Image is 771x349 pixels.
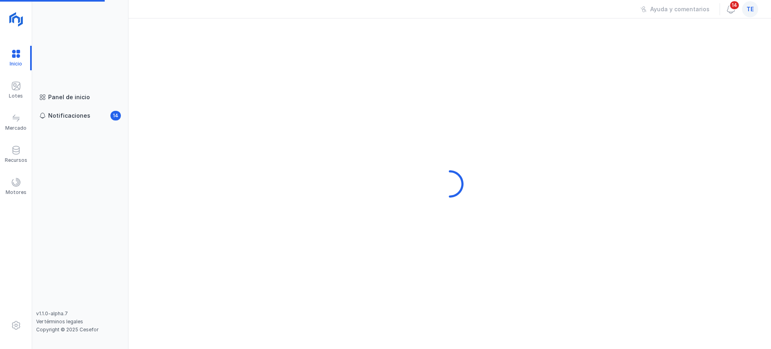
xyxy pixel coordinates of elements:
[48,112,90,120] div: Notificaciones
[729,0,740,10] span: 14
[36,90,124,104] a: Panel de inicio
[5,125,27,131] div: Mercado
[110,111,121,120] span: 14
[747,5,754,13] span: te
[6,9,26,29] img: logoRight.svg
[5,157,27,163] div: Recursos
[36,108,124,123] a: Notificaciones14
[9,93,23,99] div: Lotes
[36,310,124,317] div: v1.1.0-alpha.7
[635,2,715,16] button: Ayuda y comentarios
[48,93,90,101] div: Panel de inicio
[6,189,27,196] div: Motores
[36,318,83,325] a: Ver términos legales
[36,327,124,333] div: Copyright © 2025 Cesefor
[650,5,710,13] div: Ayuda y comentarios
